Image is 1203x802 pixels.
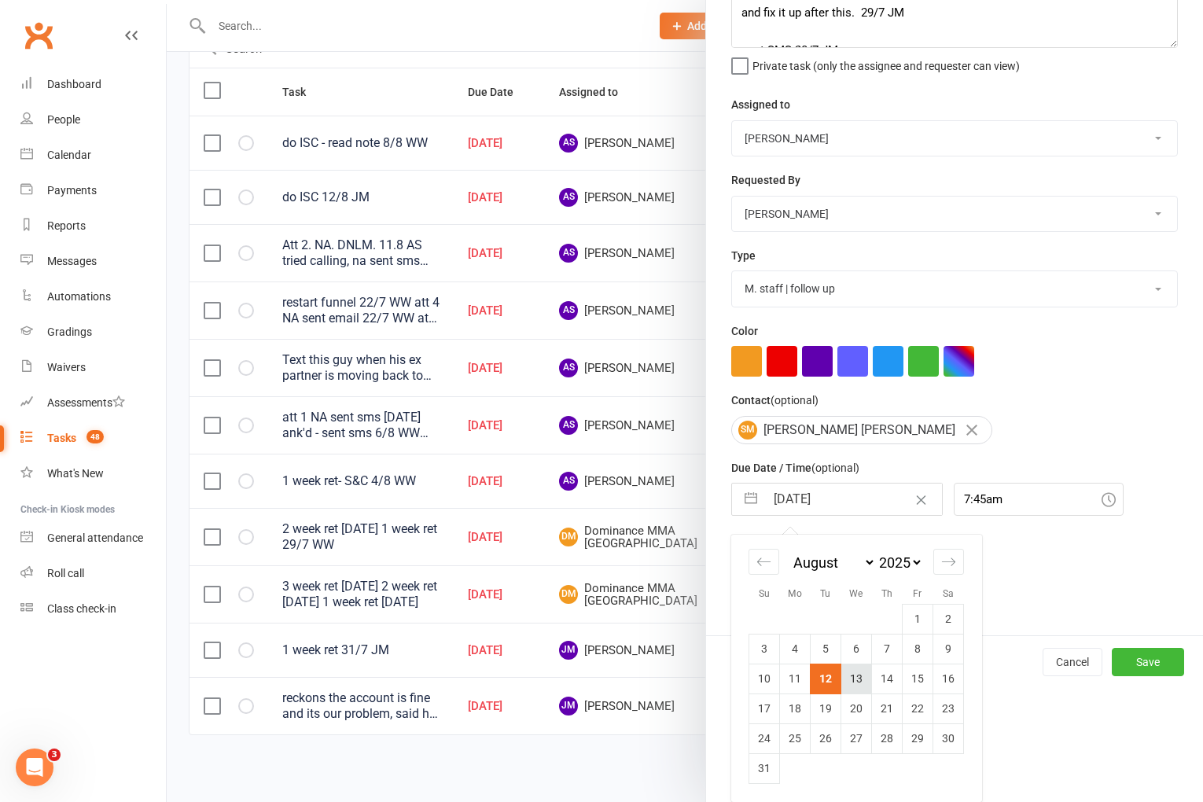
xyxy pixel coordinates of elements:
[881,588,892,599] small: Th
[731,531,822,548] label: Email preferences
[780,634,811,664] td: Monday, August 4, 2025
[20,138,166,173] a: Calendar
[903,664,933,693] td: Friday, August 15, 2025
[20,350,166,385] a: Waivers
[811,462,859,474] small: (optional)
[872,693,903,723] td: Thursday, August 21, 2025
[749,753,780,783] td: Sunday, August 31, 2025
[903,693,933,723] td: Friday, August 22, 2025
[903,634,933,664] td: Friday, August 8, 2025
[780,723,811,753] td: Monday, August 25, 2025
[907,484,935,514] button: Clear Date
[20,67,166,102] a: Dashboard
[47,255,97,267] div: Messages
[811,693,841,723] td: Tuesday, August 19, 2025
[47,78,101,90] div: Dashboard
[20,279,166,315] a: Automations
[20,421,166,456] a: Tasks 48
[47,432,76,444] div: Tasks
[47,149,91,161] div: Calendar
[47,567,84,579] div: Roll call
[933,723,964,753] td: Saturday, August 30, 2025
[731,459,859,476] label: Due Date / Time
[19,16,58,55] a: Clubworx
[20,244,166,279] a: Messages
[731,96,790,113] label: Assigned to
[752,54,1020,72] span: Private task (only the assignee and requester can view)
[780,664,811,693] td: Monday, August 11, 2025
[841,634,872,664] td: Wednesday, August 6, 2025
[48,749,61,761] span: 3
[872,634,903,664] td: Thursday, August 7, 2025
[903,604,933,634] td: Friday, August 1, 2025
[47,184,97,197] div: Payments
[933,693,964,723] td: Saturday, August 23, 2025
[820,588,830,599] small: Tu
[933,549,964,575] div: Move forward to switch to the next month.
[841,723,872,753] td: Wednesday, August 27, 2025
[872,664,903,693] td: Thursday, August 14, 2025
[933,604,964,634] td: Saturday, August 2, 2025
[47,467,104,480] div: What's New
[841,693,872,723] td: Wednesday, August 20, 2025
[20,315,166,350] a: Gradings
[738,421,757,440] span: SM
[749,723,780,753] td: Sunday, August 24, 2025
[749,634,780,664] td: Sunday, August 3, 2025
[20,456,166,491] a: What's New
[731,416,992,444] div: [PERSON_NAME] [PERSON_NAME]
[933,664,964,693] td: Saturday, August 16, 2025
[811,723,841,753] td: Tuesday, August 26, 2025
[1043,648,1102,676] button: Cancel
[731,392,819,409] label: Contact
[20,591,166,627] a: Class kiosk mode
[811,664,841,693] td: Selected. Tuesday, August 12, 2025
[47,532,143,544] div: General attendance
[749,664,780,693] td: Sunday, August 10, 2025
[731,171,800,189] label: Requested By
[731,535,981,802] div: Calendar
[913,588,922,599] small: Fr
[780,693,811,723] td: Monday, August 18, 2025
[872,723,903,753] td: Thursday, August 28, 2025
[47,326,92,338] div: Gradings
[47,219,86,232] div: Reports
[20,102,166,138] a: People
[20,556,166,591] a: Roll call
[731,322,758,340] label: Color
[841,664,872,693] td: Wednesday, August 13, 2025
[788,588,802,599] small: Mo
[20,173,166,208] a: Payments
[731,247,756,264] label: Type
[771,394,819,407] small: (optional)
[749,549,779,575] div: Move backward to switch to the previous month.
[16,749,53,786] iframe: Intercom live chat
[47,290,111,303] div: Automations
[749,693,780,723] td: Sunday, August 17, 2025
[811,634,841,664] td: Tuesday, August 5, 2025
[47,113,80,126] div: People
[933,634,964,664] td: Saturday, August 9, 2025
[1112,648,1184,676] button: Save
[849,588,863,599] small: We
[943,588,954,599] small: Sa
[47,361,86,373] div: Waivers
[20,521,166,556] a: General attendance kiosk mode
[759,588,770,599] small: Su
[903,723,933,753] td: Friday, August 29, 2025
[86,430,104,443] span: 48
[20,385,166,421] a: Assessments
[47,602,116,615] div: Class check-in
[20,208,166,244] a: Reports
[47,396,125,409] div: Assessments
